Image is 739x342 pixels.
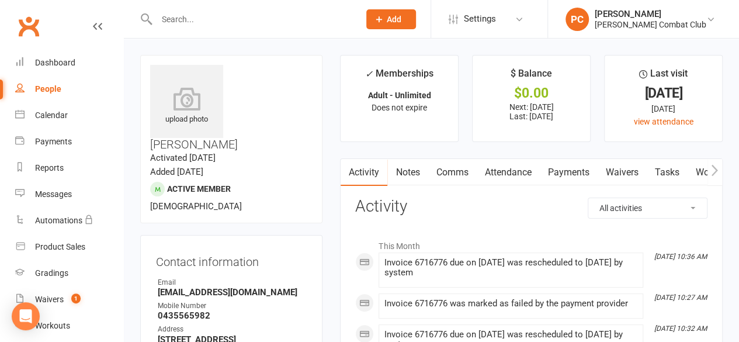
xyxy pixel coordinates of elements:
i: [DATE] 10:36 AM [654,253,707,261]
i: [DATE] 10:27 AM [654,293,707,302]
div: Waivers [35,295,64,304]
span: Active member [167,184,231,194]
strong: 0435565982 [158,310,307,321]
a: Notes [387,159,428,186]
time: Activated [DATE] [150,153,216,163]
a: People [15,76,123,102]
div: Open Intercom Messenger [12,302,40,330]
a: Automations [15,208,123,234]
div: Gradings [35,268,68,278]
a: Gradings [15,260,123,286]
strong: [EMAIL_ADDRESS][DOMAIN_NAME] [158,287,307,298]
div: People [35,84,61,94]
h3: Activity [355,198,707,216]
div: Email [158,277,307,288]
span: [DEMOGRAPHIC_DATA] [150,201,242,212]
a: Workouts [15,313,123,339]
a: Payments [15,129,123,155]
a: view attendance [634,117,693,126]
div: Mobile Number [158,300,307,312]
div: Invoice 6716776 was marked as failed by the payment provider [384,299,638,309]
div: Workouts [35,321,70,330]
div: Last visit [639,66,688,87]
time: Added [DATE] [150,167,203,177]
a: Tasks [646,159,687,186]
i: ✓ [365,68,373,80]
div: [DATE] [615,102,712,115]
input: Search... [153,11,351,27]
span: 1 [71,293,81,303]
div: Calendar [35,110,68,120]
div: Automations [35,216,82,225]
strong: Adult - Unlimited [368,91,431,100]
div: [DATE] [615,87,712,99]
div: upload photo [150,87,223,126]
h3: Contact information [156,251,307,268]
i: [DATE] 10:32 AM [654,324,707,333]
h3: [PERSON_NAME] [150,65,313,151]
span: Add [387,15,401,24]
a: Dashboard [15,50,123,76]
div: Memberships [365,66,433,88]
a: Waivers [597,159,646,186]
a: Activity [341,159,387,186]
div: Invoice 6716776 due on [DATE] was rescheduled to [DATE] by system [384,258,638,278]
button: Add [366,9,416,29]
div: Reports [35,163,64,172]
a: Clubworx [14,12,43,41]
a: Attendance [476,159,539,186]
a: Comms [428,159,476,186]
a: Messages [15,181,123,208]
div: Messages [35,189,72,199]
div: [PERSON_NAME] Combat Club [595,19,706,30]
div: $0.00 [483,87,580,99]
div: PC [565,8,589,31]
span: Does not expire [372,103,427,112]
div: Address [158,324,307,335]
a: Waivers 1 [15,286,123,313]
p: Next: [DATE] Last: [DATE] [483,102,580,121]
div: Dashboard [35,58,75,67]
div: $ Balance [511,66,552,87]
a: Calendar [15,102,123,129]
a: Payments [539,159,597,186]
div: Payments [35,137,72,146]
a: Reports [15,155,123,181]
div: Product Sales [35,242,85,251]
a: Product Sales [15,234,123,260]
div: [PERSON_NAME] [595,9,706,19]
li: This Month [355,234,707,253]
span: Settings [464,6,496,32]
